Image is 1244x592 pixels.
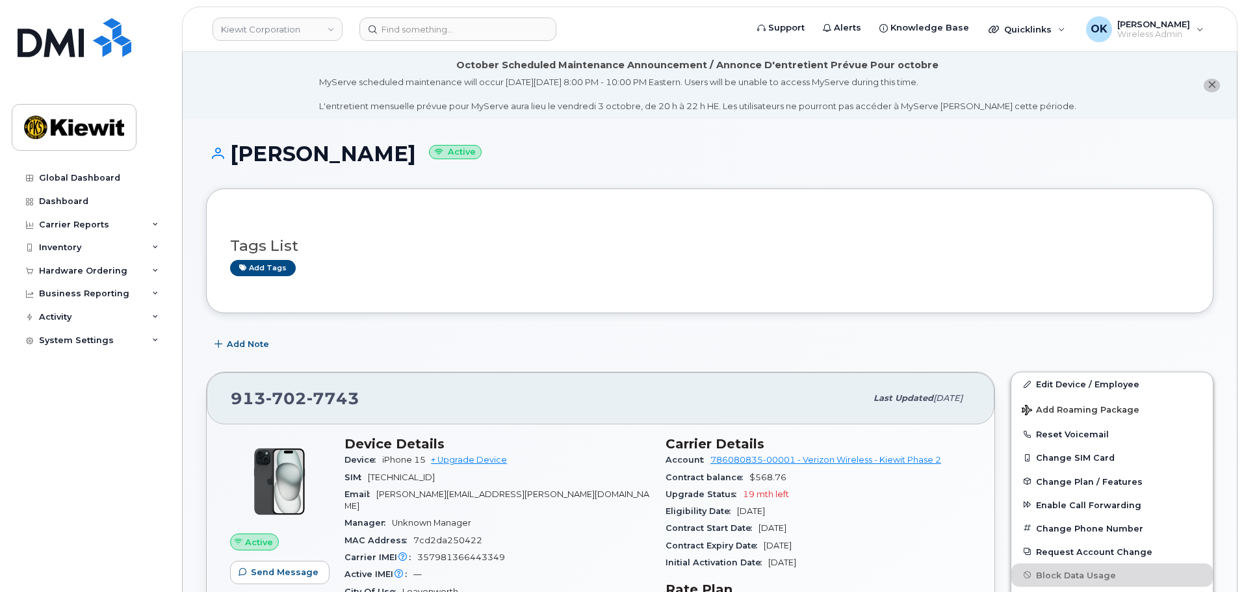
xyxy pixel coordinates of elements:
[1011,422,1213,446] button: Reset Voicemail
[666,489,743,499] span: Upgrade Status
[666,436,971,452] h3: Carrier Details
[1011,540,1213,563] button: Request Account Change
[933,393,963,403] span: [DATE]
[666,455,710,465] span: Account
[431,455,507,465] a: + Upgrade Device
[240,443,318,521] img: iPhone_15_Black.png
[417,552,505,562] span: 357981366443349
[227,338,269,350] span: Add Note
[666,472,749,482] span: Contract balance
[413,569,422,579] span: —
[382,455,426,465] span: iPhone 15
[1011,493,1213,517] button: Enable Call Forwarding
[368,472,435,482] span: [TECHNICAL_ID]
[749,472,786,482] span: $568.76
[231,389,359,408] span: 913
[307,389,359,408] span: 7743
[1204,79,1220,92] button: close notification
[1011,372,1213,396] a: Edit Device / Employee
[1011,396,1213,422] button: Add Roaming Package
[1036,476,1143,486] span: Change Plan / Features
[206,333,280,356] button: Add Note
[1036,500,1141,509] span: Enable Call Forwarding
[456,58,939,72] div: October Scheduled Maintenance Announcement / Annonce D'entretient Prévue Pour octobre
[319,76,1076,112] div: MyServe scheduled maintenance will occur [DATE][DATE] 8:00 PM - 10:00 PM Eastern. Users will be u...
[737,506,765,516] span: [DATE]
[245,536,273,548] span: Active
[344,436,650,452] h3: Device Details
[768,558,796,567] span: [DATE]
[1011,563,1213,587] button: Block Data Usage
[1011,446,1213,469] button: Change SIM Card
[1187,535,1234,582] iframe: Messenger Launcher
[666,506,737,516] span: Eligibility Date
[266,389,307,408] span: 702
[666,558,768,567] span: Initial Activation Date
[392,518,471,528] span: Unknown Manager
[344,569,413,579] span: Active IMEI
[230,561,330,584] button: Send Message
[344,489,376,499] span: Email
[344,455,382,465] span: Device
[206,142,1213,165] h1: [PERSON_NAME]
[251,566,318,578] span: Send Message
[344,472,368,482] span: SIM
[743,489,789,499] span: 19 mth left
[344,535,413,545] span: MAC Address
[758,523,786,533] span: [DATE]
[710,455,941,465] a: 786080835-00001 - Verizon Wireless - Kiewit Phase 2
[429,145,482,160] small: Active
[666,523,758,533] span: Contract Start Date
[413,535,482,545] span: 7cd2da250422
[230,238,1189,254] h3: Tags List
[344,489,649,511] span: [PERSON_NAME][EMAIL_ADDRESS][PERSON_NAME][DOMAIN_NAME]
[344,518,392,528] span: Manager
[1011,470,1213,493] button: Change Plan / Features
[1022,405,1139,417] span: Add Roaming Package
[874,393,933,403] span: Last updated
[230,260,296,276] a: Add tags
[666,541,764,550] span: Contract Expiry Date
[344,552,417,562] span: Carrier IMEI
[764,541,792,550] span: [DATE]
[1011,517,1213,540] button: Change Phone Number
